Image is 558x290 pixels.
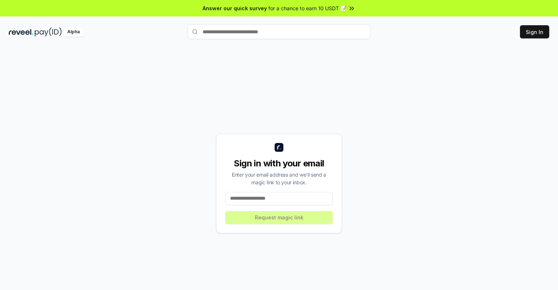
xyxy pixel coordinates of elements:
[268,4,347,12] span: for a chance to earn 10 USDT 📝
[63,27,84,37] div: Alpha
[225,158,333,169] div: Sign in with your email
[225,171,333,186] div: Enter your email address and we’ll send a magic link to your inbox.
[520,25,549,38] button: Sign In
[9,27,33,37] img: reveel_dark
[35,27,62,37] img: pay_id
[275,143,283,152] img: logo_small
[203,4,267,12] span: Answer our quick survey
